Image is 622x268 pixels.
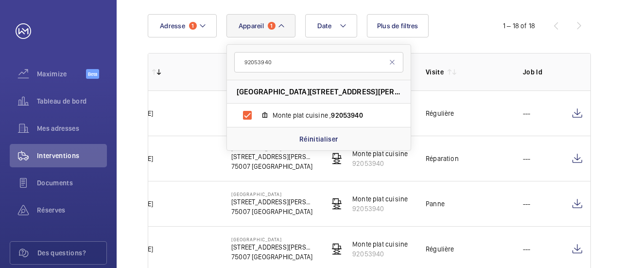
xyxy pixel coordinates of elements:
[426,199,445,209] div: Panne
[503,21,535,31] div: 1 – 18 of 18
[37,124,107,133] span: Mes adresses
[331,111,363,119] span: 92053940
[86,69,99,79] span: Beta
[523,154,531,163] p: ---
[231,191,313,197] p: [GEOGRAPHIC_DATA]
[426,108,454,118] div: Régulière
[231,252,313,262] p: 75007 [GEOGRAPHIC_DATA]
[226,14,295,37] button: Appareil1
[299,134,338,144] p: Réinitialiser
[426,154,459,163] div: Réparation
[160,22,185,30] span: Adresse
[148,14,217,37] button: Adresse1
[268,22,276,30] span: 1
[523,199,531,209] p: ---
[37,96,107,106] span: Tableau de bord
[231,197,313,207] p: [STREET_ADDRESS][PERSON_NAME]
[523,108,531,118] p: ---
[523,67,556,77] p: Job Id
[352,204,408,214] p: 92053940
[367,14,429,37] button: Plus de filtres
[231,242,313,252] p: [STREET_ADDRESS][PERSON_NAME]
[305,14,357,37] button: Date
[352,149,408,159] p: Monte plat cuisine
[273,110,385,120] span: Monte plat cuisine ,
[352,249,408,259] p: 92053940
[37,248,106,258] span: Des questions?
[37,178,107,188] span: Documents
[231,236,313,242] p: [GEOGRAPHIC_DATA]
[37,69,86,79] span: Maximize
[426,244,454,254] div: Régulière
[37,151,107,161] span: Interventions
[352,159,408,168] p: 92053940
[189,22,197,30] span: 1
[231,207,313,216] p: 75007 [GEOGRAPHIC_DATA]
[352,239,408,249] p: Monte plat cuisine
[237,87,401,97] span: [GEOGRAPHIC_DATA][STREET_ADDRESS][PERSON_NAME]
[37,205,107,215] span: Réserves
[377,22,418,30] span: Plus de filtres
[426,67,444,77] p: Visite
[331,153,343,164] img: freight_elevator.svg
[331,243,343,255] img: freight_elevator.svg
[234,52,403,72] input: Chercher par appareil ou adresse
[331,198,343,210] img: freight_elevator.svg
[352,194,408,204] p: Monte plat cuisine
[317,22,331,30] span: Date
[231,152,313,161] p: [STREET_ADDRESS][PERSON_NAME]
[523,244,531,254] p: ---
[231,161,313,171] p: 75007 [GEOGRAPHIC_DATA]
[239,22,264,30] span: Appareil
